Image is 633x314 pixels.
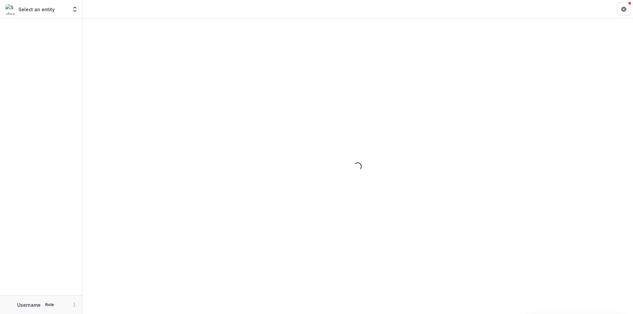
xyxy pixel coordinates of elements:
p: Username [17,301,41,308]
p: Select an entity [18,6,55,13]
p: Role [43,302,56,308]
button: More [70,301,78,309]
button: Get Help [617,3,630,16]
button: Open entity switcher [70,3,79,16]
img: Select an entity [5,4,16,14]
